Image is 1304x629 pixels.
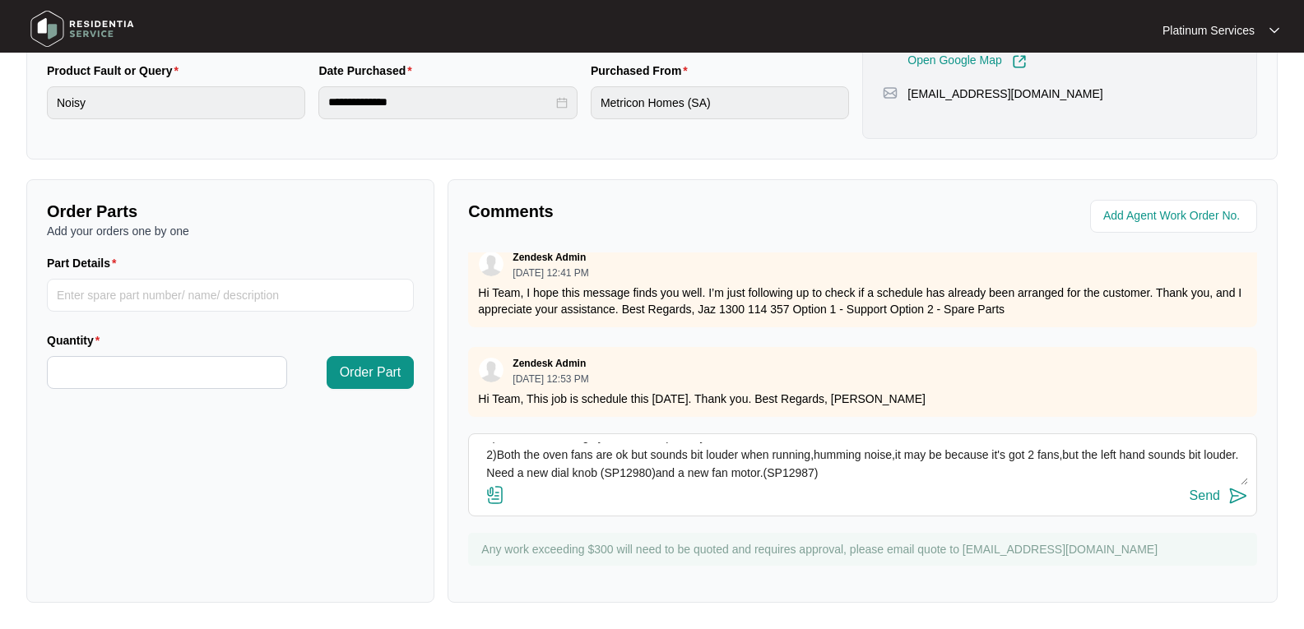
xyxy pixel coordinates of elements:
img: dropdown arrow [1269,26,1279,35]
p: Zendesk Admin [513,357,586,370]
img: user.svg [479,358,504,382]
p: Comments [468,200,851,223]
input: Add Agent Work Order No. [1103,206,1247,226]
p: [DATE] 12:53 PM [513,374,588,384]
p: [EMAIL_ADDRESS][DOMAIN_NAME] [907,86,1102,102]
label: Product Fault or Query [47,62,185,79]
img: user.svg [479,252,504,276]
label: Part Details [47,255,123,271]
label: Quantity [47,332,106,349]
input: Quantity [48,357,286,388]
input: Purchased From [591,86,849,119]
label: Date Purchased [318,62,418,79]
img: send-icon.svg [1228,486,1248,506]
input: Part Details [47,279,414,312]
p: Order Parts [47,200,414,223]
p: Hi Team, This job is schedule this [DATE]. Thank you. Best Regards, [PERSON_NAME] [478,391,1247,407]
img: residentia service logo [25,4,140,53]
button: Send [1190,485,1248,507]
div: Send [1190,488,1220,503]
p: [DATE] 12:41 PM [513,268,588,278]
a: Open Google Map [907,54,1026,69]
textarea: Hi Team, Please see technician service report - Customer pointed out 2 issues. 1)The knob marking... [477,442,1248,485]
img: Link-External [1012,54,1027,69]
p: Hi Team, I hope this message finds you well. I’m just following up to check if a schedule has alr... [478,284,1247,317]
button: Order Part [327,356,415,389]
img: file-attachment-doc.svg [485,485,505,505]
input: Product Fault or Query [47,86,305,119]
p: Platinum Services [1162,22,1255,39]
p: Any work exceeding $300 will need to be quoted and requires approval, please email quote to [EMAI... [481,541,1249,557]
span: Order Part [340,363,401,382]
input: Date Purchased [328,94,552,111]
img: map-pin [883,86,898,100]
p: Zendesk Admin [513,251,586,264]
p: Add your orders one by one [47,223,414,239]
label: Purchased From [591,62,694,79]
